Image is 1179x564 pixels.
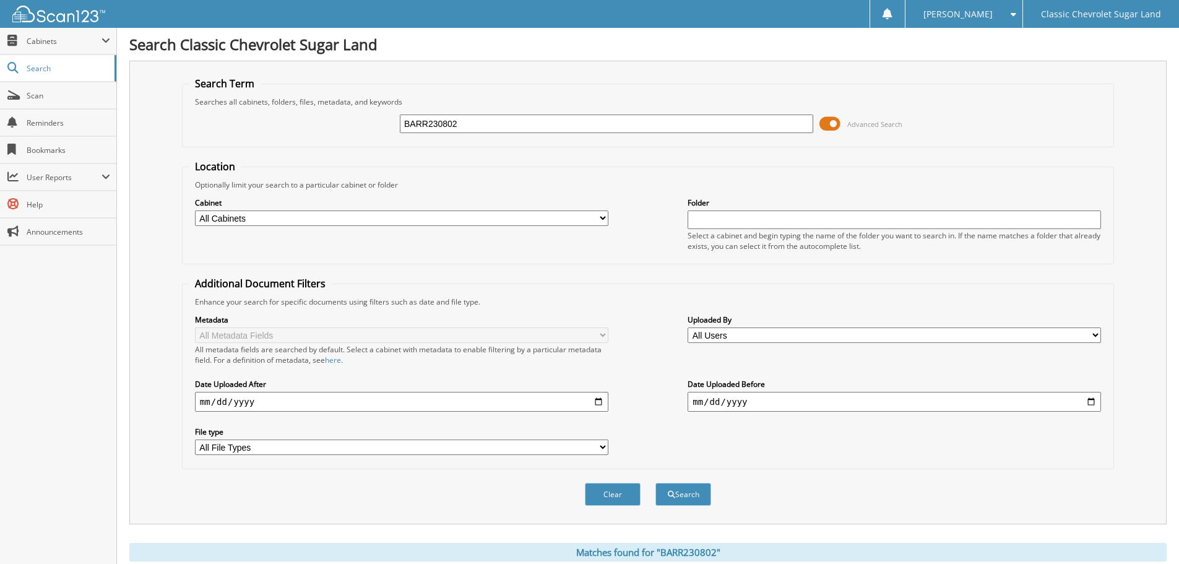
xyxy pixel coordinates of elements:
[1041,11,1161,18] span: Classic Chevrolet Sugar Land
[27,199,110,210] span: Help
[688,315,1101,325] label: Uploaded By
[847,119,902,129] span: Advanced Search
[195,197,608,208] label: Cabinet
[189,297,1107,307] div: Enhance your search for specific documents using filters such as date and file type.
[27,36,101,46] span: Cabinets
[195,392,608,412] input: start
[195,379,608,389] label: Date Uploaded After
[27,118,110,128] span: Reminders
[585,483,641,506] button: Clear
[195,427,608,437] label: File type
[129,34,1167,54] h1: Search Classic Chevrolet Sugar Land
[189,277,332,290] legend: Additional Document Filters
[129,543,1167,562] div: Matches found for "BARR230802"
[325,355,341,365] a: here
[688,379,1101,389] label: Date Uploaded Before
[195,315,608,325] label: Metadata
[688,230,1101,251] div: Select a cabinet and begin typing the name of the folder you want to search in. If the name match...
[12,6,105,22] img: scan123-logo-white.svg
[655,483,711,506] button: Search
[688,392,1101,412] input: end
[923,11,993,18] span: [PERSON_NAME]
[189,180,1107,190] div: Optionally limit your search to a particular cabinet or folder
[27,172,101,183] span: User Reports
[189,77,261,90] legend: Search Term
[195,344,608,365] div: All metadata fields are searched by default. Select a cabinet with metadata to enable filtering b...
[27,90,110,101] span: Scan
[189,97,1107,107] div: Searches all cabinets, folders, files, metadata, and keywords
[688,197,1101,208] label: Folder
[27,145,110,155] span: Bookmarks
[189,160,241,173] legend: Location
[27,227,110,237] span: Announcements
[27,63,108,74] span: Search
